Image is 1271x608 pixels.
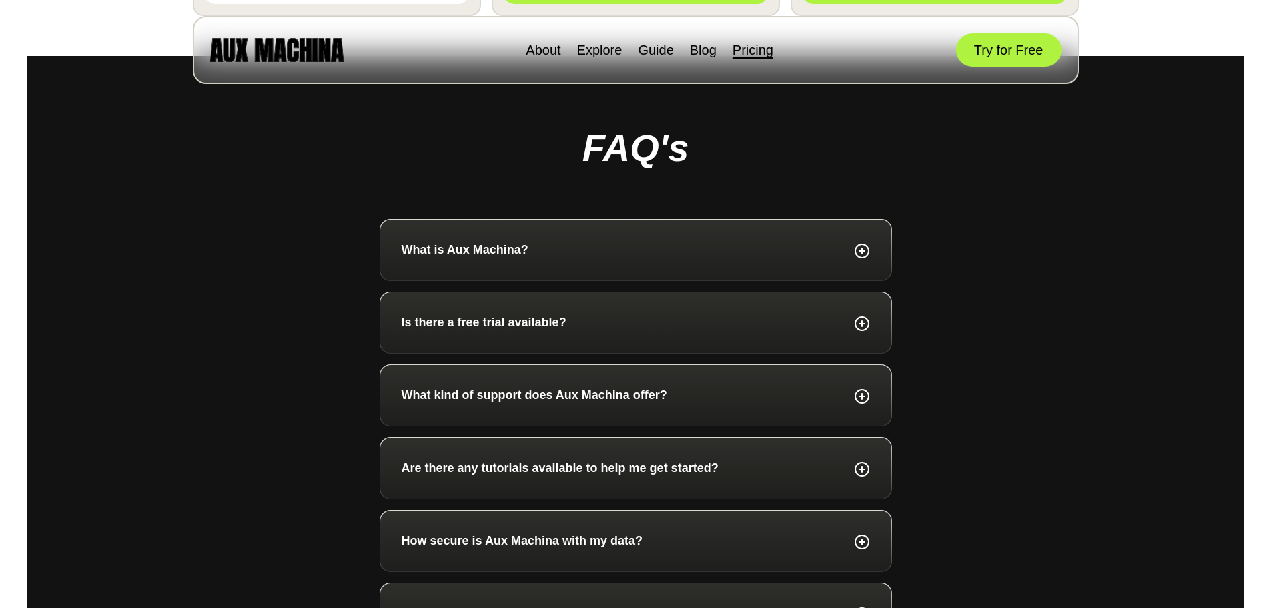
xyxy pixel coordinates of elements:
p: Is there a free trial available? [402,314,566,332]
img: AUX MACHINA [210,38,344,61]
a: Blog [690,43,717,57]
button: Try for Free [956,33,1062,67]
p: How secure is Aux Machina with my data? [402,532,643,550]
a: About [526,43,560,57]
p: What kind of support does Aux Machina offer? [402,386,667,404]
p: What is Aux Machina? [402,241,528,259]
i: FAQ's [582,127,689,169]
a: Guide [638,43,673,57]
p: Are there any tutorials available to help me get started? [402,459,719,477]
a: Pricing [733,43,773,57]
a: Explore [577,43,622,57]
